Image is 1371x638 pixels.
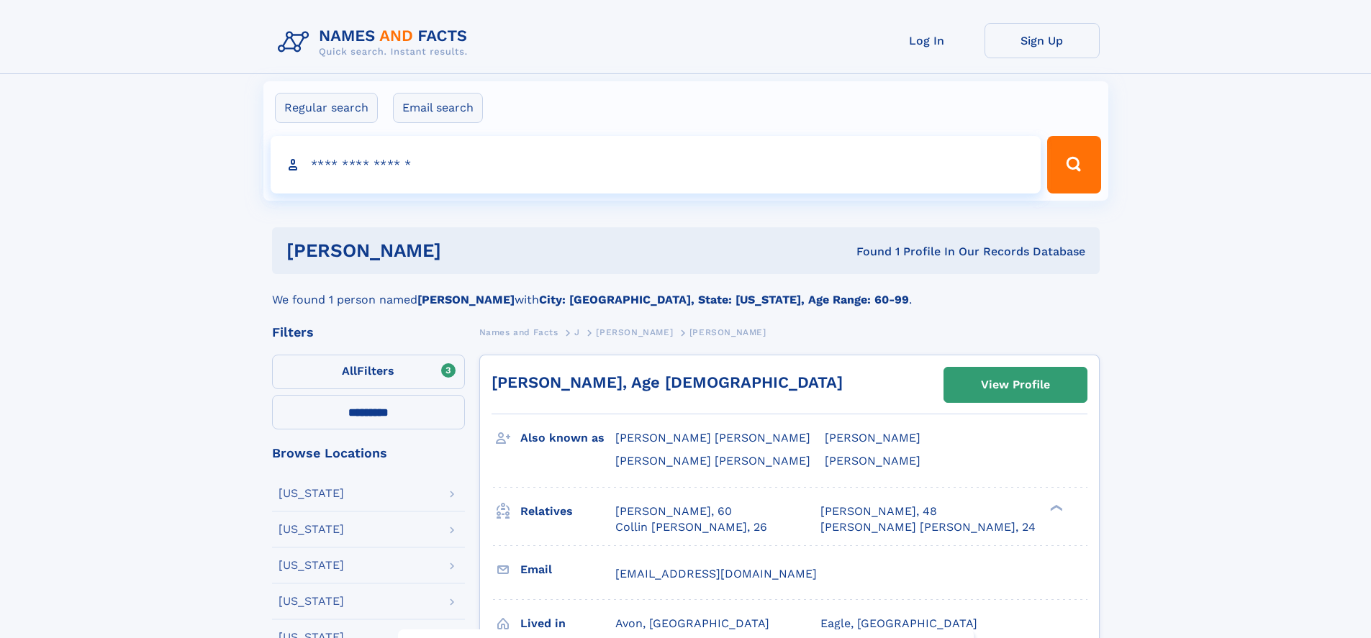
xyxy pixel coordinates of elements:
span: [PERSON_NAME] [PERSON_NAME] [615,454,810,468]
div: [US_STATE] [279,488,344,499]
div: We found 1 person named with . [272,274,1100,309]
img: Logo Names and Facts [272,23,479,62]
a: Collin [PERSON_NAME], 26 [615,519,767,535]
h3: Relatives [520,499,615,524]
b: City: [GEOGRAPHIC_DATA], State: [US_STATE], Age Range: 60-99 [539,293,909,306]
span: [EMAIL_ADDRESS][DOMAIN_NAME] [615,567,817,580]
h3: Lived in [520,611,615,636]
label: Regular search [275,93,378,123]
label: Filters [272,355,465,389]
a: View Profile [944,368,1087,402]
h1: [PERSON_NAME] [286,242,649,260]
span: [PERSON_NAME] [596,327,673,337]
b: [PERSON_NAME] [417,293,515,306]
a: [PERSON_NAME] [596,323,673,341]
a: Sign Up [985,23,1100,58]
a: Names and Facts [479,323,558,341]
a: [PERSON_NAME], 48 [820,503,937,519]
button: Search Button [1047,136,1100,193]
a: Log In [869,23,985,58]
a: [PERSON_NAME], Age [DEMOGRAPHIC_DATA] [492,373,843,391]
span: Avon, [GEOGRAPHIC_DATA] [615,616,769,630]
span: All [342,364,357,378]
div: Found 1 Profile In Our Records Database [648,244,1085,260]
div: View Profile [981,368,1050,401]
span: [PERSON_NAME] [689,327,766,337]
span: [PERSON_NAME] [825,431,920,445]
input: search input [271,136,1041,193]
span: J [574,327,580,337]
a: [PERSON_NAME], 60 [615,503,732,519]
a: [PERSON_NAME] [PERSON_NAME], 24 [820,519,1036,535]
label: Email search [393,93,483,123]
div: [US_STATE] [279,524,344,535]
div: [US_STATE] [279,560,344,571]
div: [US_STATE] [279,596,344,607]
span: Eagle, [GEOGRAPHIC_DATA] [820,616,977,630]
h3: Email [520,557,615,582]
div: Browse Locations [272,447,465,460]
span: [PERSON_NAME] [825,454,920,468]
div: ❯ [1046,503,1064,512]
div: Filters [272,326,465,339]
h3: Also known as [520,426,615,450]
span: [PERSON_NAME] [PERSON_NAME] [615,431,810,445]
a: J [574,323,580,341]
